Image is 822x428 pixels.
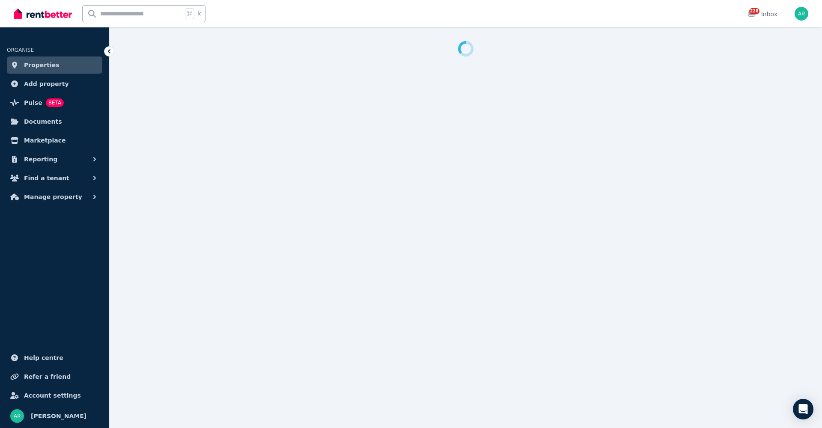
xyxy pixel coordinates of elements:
span: Pulse [24,98,42,108]
a: PulseBETA [7,94,102,111]
span: Marketplace [24,135,66,146]
a: Refer a friend [7,368,102,385]
a: Documents [7,113,102,130]
span: Documents [24,116,62,127]
a: Account settings [7,387,102,404]
span: Add property [24,79,69,89]
span: Properties [24,60,60,70]
span: k [198,10,201,17]
span: [PERSON_NAME] [31,411,86,421]
button: Manage property [7,188,102,205]
span: Account settings [24,390,81,401]
div: Inbox [748,10,777,18]
img: RentBetter [14,7,72,20]
button: Find a tenant [7,169,102,187]
span: Reporting [24,154,57,164]
img: Alejandra Reyes [795,7,808,21]
span: Find a tenant [24,173,69,183]
a: Help centre [7,349,102,366]
button: Reporting [7,151,102,168]
span: BETA [46,98,64,107]
a: Add property [7,75,102,92]
a: Properties [7,56,102,74]
span: Help centre [24,353,63,363]
span: ORGANISE [7,47,34,53]
div: Open Intercom Messenger [793,399,813,419]
img: Alejandra Reyes [10,409,24,423]
span: Refer a friend [24,372,71,382]
span: Manage property [24,192,82,202]
a: Marketplace [7,132,102,149]
span: 228 [749,8,759,14]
